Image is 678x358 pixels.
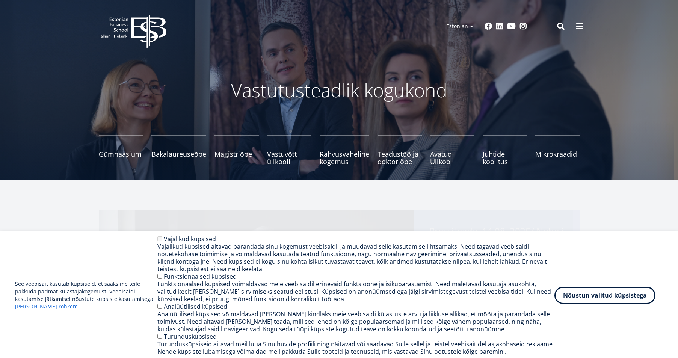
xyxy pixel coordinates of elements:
[378,135,422,165] a: Teadustöö ja doktoriõpe
[535,135,580,165] a: Mikrokraadid
[140,79,538,101] p: Vastutusteadlik kogukond
[496,23,503,30] a: Linkedin
[157,340,554,355] div: Turundusküpsiseid aitavad meil luua Sinu huvide profiili ning näitavad või saadavad Sulle sellel ...
[164,272,237,281] label: Funktsionaalsed küpsised
[320,135,369,165] a: Rahvusvaheline kogemus
[99,210,414,353] img: a
[164,235,216,243] label: Vajalikud küpsised
[519,23,527,30] a: Instagram
[157,310,554,333] div: Analüütilised küpsised võimaldavad [PERSON_NAME] kindlaks meie veebisaidi külastuste arvu ja liik...
[378,150,422,165] span: Teadustöö ja doktoriõpe
[320,150,369,165] span: Rahvusvaheline kogemus
[15,280,157,310] p: See veebisait kasutab küpsiseid, et saaksime teile pakkuda parimat külastajakogemust. Veebisaidi ...
[99,150,143,158] span: Gümnaasium
[535,150,580,158] span: Mikrokraadid
[157,243,554,273] div: Vajalikud küpsised aitavad parandada sinu kogemust veebisaidil ja muudavad selle kasutamise lihts...
[15,303,78,310] a: [PERSON_NAME] rohkem
[151,135,206,165] a: Bakalaureuseõpe
[483,150,527,165] span: Juhtide koolitus
[429,225,565,250] span: Pressiteade, 14.08. 2025/ Nobeli
[157,280,554,303] div: Funktsionaalsed küpsised võimaldavad meie veebisaidil erinevaid funktsioone ja isikupärastamist. ...
[267,150,311,165] span: Vastuvõtt ülikooli
[151,150,206,158] span: Bakalaureuseõpe
[507,23,516,30] a: Youtube
[164,302,227,311] label: Analüütilised küpsised
[99,135,143,165] a: Gümnaasium
[164,332,217,341] label: Turundusküpsised
[267,135,311,165] a: Vastuvõtt ülikooli
[483,135,527,165] a: Juhtide koolitus
[485,23,492,30] a: Facebook
[430,135,474,165] a: Avatud Ülikool
[554,287,655,304] button: Nõustun valitud küpsistega
[214,150,259,158] span: Magistriõpe
[430,150,474,165] span: Avatud Ülikool
[214,135,259,165] a: Magistriõpe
